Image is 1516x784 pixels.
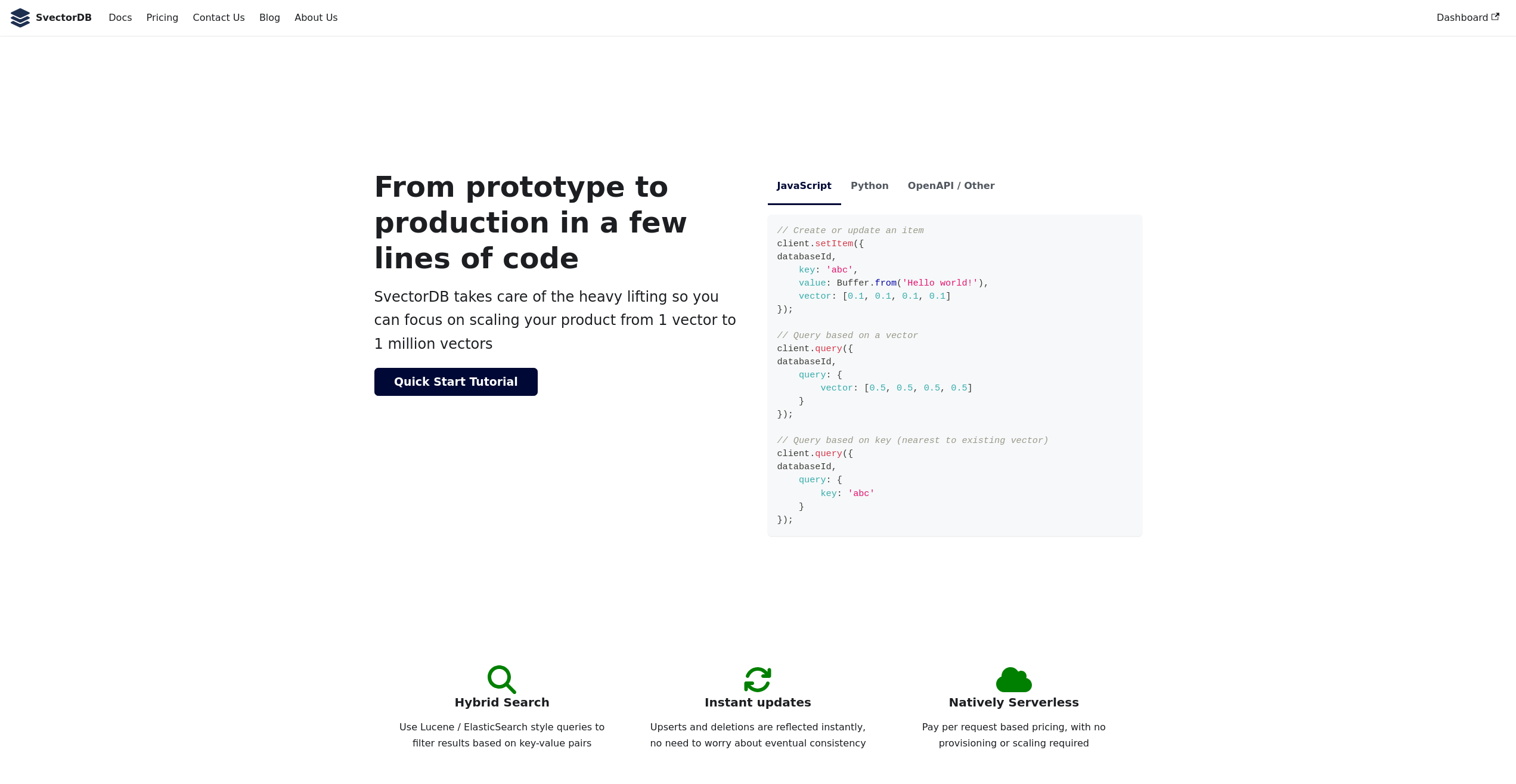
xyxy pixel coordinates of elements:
[826,278,832,289] span: :
[837,475,842,485] span: {
[886,383,891,393] span: ,
[1430,8,1506,28] a: Dashboard
[853,265,858,275] span: ,
[777,252,832,262] span: databaseId
[10,8,92,27] a: SvectorDB LogoSvectorDB
[799,291,832,302] span: vector
[832,252,837,262] span: ,
[832,357,837,367] span: ,
[820,488,836,499] span: key
[799,265,815,275] span: key
[815,343,842,354] span: query
[913,383,918,393] span: ,
[777,330,919,341] span: // Query based on a vector
[875,291,891,302] span: 0.1
[968,383,973,393] span: ]
[287,8,345,28] a: About Us
[978,278,984,289] span: )
[777,238,810,249] span: client
[815,265,820,275] span: :
[799,475,826,485] span: query
[788,409,793,420] span: ;
[777,304,783,315] span: }
[832,291,837,302] span: :
[826,370,832,380] span: :
[848,343,853,354] span: {
[905,720,1123,751] p: Pay per request based pricing, with no provisioning or scaling required
[777,435,1049,446] span: // Query based on key (nearest to existing vector)
[393,720,611,751] p: Use Lucene / ElasticSearch style queries to filter results based on key-value pairs
[842,448,848,459] span: (
[897,278,902,289] span: (
[649,720,867,751] p: Upserts and deletions are reflected instantly, no need to worry about eventual consistency
[837,278,870,289] span: Buffer
[374,169,749,276] h3: From prototype to production in a few lines of code
[101,8,139,28] a: Docs
[777,409,783,420] span: }
[777,461,832,472] span: databaseId
[139,8,186,28] a: Pricing
[919,291,924,302] span: ,
[869,383,885,393] span: 0.5
[826,475,832,485] span: :
[788,515,793,525] span: ;
[832,461,837,472] span: ,
[848,291,864,302] span: 0.1
[891,291,897,302] span: ,
[810,238,815,249] span: .
[799,370,826,380] span: query
[837,488,842,499] span: :
[788,304,793,315] span: ;
[783,304,788,315] span: )
[940,383,945,393] span: ,
[924,383,940,393] span: 0.5
[902,291,918,302] span: 0.1
[777,343,810,354] span: client
[810,448,815,459] span: .
[898,169,1005,205] li: OpenAPI / Other
[826,265,854,275] span: 'abc'
[810,343,815,354] span: .
[848,488,875,499] span: 'abc'
[945,291,951,302] span: ]
[864,383,869,393] span: [
[799,278,826,289] span: value
[815,238,853,249] span: setItem
[858,238,864,249] span: {
[777,225,924,236] span: // Create or update an item
[783,409,788,420] span: )
[799,501,804,512] span: }
[393,695,611,710] h3: Hybrid Search
[841,169,898,205] li: Python
[864,291,869,302] span: ,
[984,278,989,289] span: ,
[853,238,858,249] span: (
[951,383,967,393] span: 0.5
[848,448,853,459] span: {
[777,448,810,459] span: client
[869,278,875,289] span: .
[374,368,538,396] a: Quick Start Tutorial
[842,343,848,354] span: (
[842,291,848,302] span: [
[902,278,978,289] span: 'Hello world!'
[783,515,788,525] span: )
[815,448,842,459] span: query
[777,515,783,525] span: }
[875,278,897,289] span: from
[252,8,287,28] a: Blog
[897,383,913,393] span: 0.5
[799,396,804,407] span: }
[10,8,31,27] img: SvectorDB Logo
[649,695,867,710] h3: Instant updates
[768,169,841,205] li: JavaScript
[820,383,853,393] span: vector
[777,357,832,367] span: databaseId
[853,383,858,393] span: :
[374,289,737,352] span: SvectorDB takes care of the heavy lifting so you can focus on scaling your product from 1 vector ...
[36,10,92,26] b: SvectorDB
[905,695,1123,710] h3: Natively Serverless
[185,8,252,28] a: Contact Us
[929,291,945,302] span: 0.1
[837,370,842,380] span: {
